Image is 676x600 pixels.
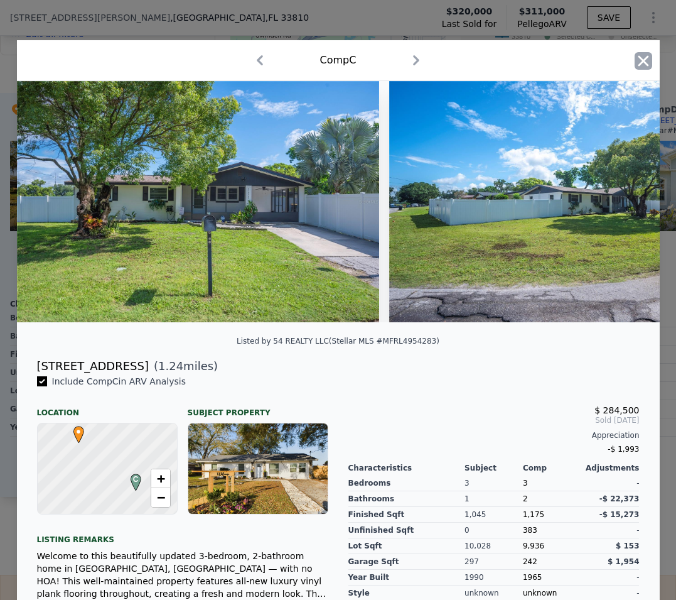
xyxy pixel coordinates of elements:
[616,542,640,550] span: $ 153
[523,491,581,507] div: 2
[523,479,528,488] span: 3
[151,488,170,507] a: Zoom out
[464,476,523,491] div: 3
[151,469,170,488] a: Zoom in
[348,415,640,425] span: Sold [DATE]
[158,359,183,373] span: 1.24
[599,510,640,519] span: -$ 15,273
[608,445,639,454] span: -$ 1,993
[464,570,523,586] div: 1990
[348,463,465,473] div: Characteristics
[348,476,465,491] div: Bedrooms
[464,463,523,473] div: Subject
[70,422,87,441] span: •
[156,471,164,486] span: +
[464,507,523,523] div: 1,045
[348,507,465,523] div: Finished Sqft
[523,557,537,566] span: 242
[70,426,78,434] div: •
[156,489,164,505] span: −
[188,398,328,418] div: Subject Property
[523,526,537,535] span: 383
[348,570,465,586] div: Year Built
[608,557,639,566] span: $ 1,954
[17,81,380,322] img: Property Img
[37,357,149,375] div: [STREET_ADDRESS]
[37,398,178,418] div: Location
[464,554,523,570] div: 297
[127,474,135,481] div: C
[523,570,581,586] div: 1965
[464,538,523,554] div: 10,028
[149,357,218,375] span: ( miles)
[594,405,639,415] span: $ 284,500
[37,550,328,600] div: Welcome to this beautifully updated 3-bedroom, 2-bathroom home in [GEOGRAPHIC_DATA], [GEOGRAPHIC_...
[348,554,465,570] div: Garage Sqft
[37,525,328,545] div: Listing remarks
[464,491,523,507] div: 1
[47,376,191,386] span: Include Comp C in ARV Analysis
[348,538,465,554] div: Lot Sqft
[581,476,640,491] div: -
[320,53,357,68] div: Comp C
[581,463,640,473] div: Adjustments
[348,491,465,507] div: Bathrooms
[464,523,523,538] div: 0
[581,570,640,586] div: -
[348,523,465,538] div: Unfinished Sqft
[523,463,581,473] div: Comp
[127,474,144,485] span: C
[599,494,640,503] span: -$ 22,373
[581,523,640,538] div: -
[348,430,640,440] div: Appreciation
[237,337,439,346] div: Listed by 54 REALTY LLC (Stellar MLS #MFRL4954283)
[523,542,544,550] span: 9,936
[523,510,544,519] span: 1,175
